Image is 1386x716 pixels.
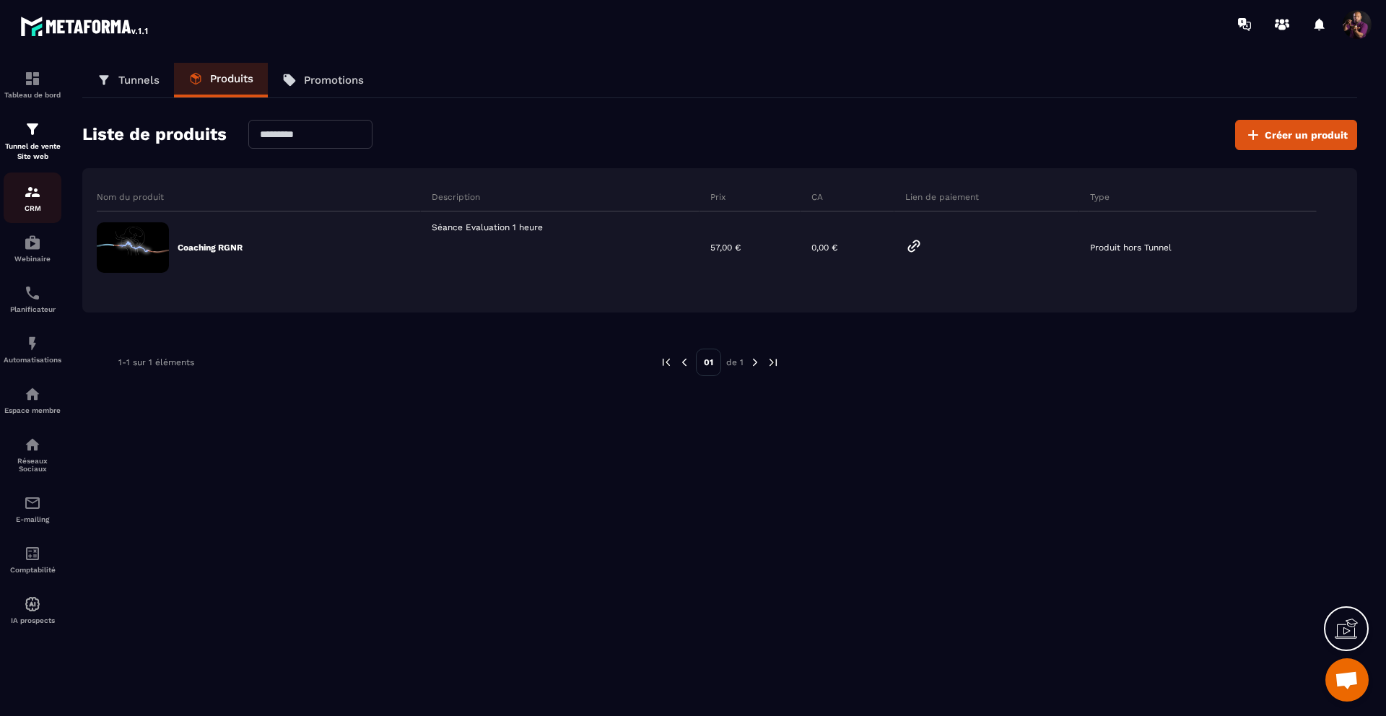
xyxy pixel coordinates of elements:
[24,335,41,352] img: automations
[118,357,194,367] p: 1-1 sur 1 éléments
[811,191,823,203] p: CA
[4,255,61,263] p: Webinaire
[4,110,61,173] a: formationformationTunnel de vente Site web
[24,183,41,201] img: formation
[710,191,725,203] p: Prix
[1235,120,1357,150] button: Créer un produit
[1090,243,1172,253] p: Produit hors Tunnel
[178,242,243,253] p: Coaching RGNR
[4,324,61,375] a: automationsautomationsAutomatisations
[696,349,721,376] p: 01
[24,545,41,562] img: accountant
[304,74,364,87] p: Promotions
[82,120,227,150] h2: Liste de produits
[20,13,150,39] img: logo
[24,284,41,302] img: scheduler
[174,63,268,97] a: Produits
[24,436,41,453] img: social-network
[4,566,61,574] p: Comptabilité
[4,91,61,99] p: Tableau de bord
[118,74,160,87] p: Tunnels
[1090,191,1110,203] p: Type
[905,191,979,203] p: Lien de paiement
[24,121,41,138] img: formation
[1325,658,1369,702] div: Ouvrir le chat
[4,356,61,364] p: Automatisations
[24,494,41,512] img: email
[24,595,41,613] img: automations
[4,375,61,425] a: automationsautomationsEspace membre
[4,274,61,324] a: schedulerschedulerPlanificateur
[4,305,61,313] p: Planificateur
[268,63,378,97] a: Promotions
[97,222,169,273] img: c151995f08f1cae25936d55e47f4ecb3.png
[4,173,61,223] a: formationformationCRM
[1265,128,1348,142] span: Créer un produit
[4,425,61,484] a: social-networksocial-networkRéseaux Sociaux
[4,457,61,473] p: Réseaux Sociaux
[4,515,61,523] p: E-mailing
[24,234,41,251] img: automations
[4,616,61,624] p: IA prospects
[749,356,762,369] img: next
[4,204,61,212] p: CRM
[4,141,61,162] p: Tunnel de vente Site web
[4,223,61,274] a: automationsautomationsWebinaire
[82,63,174,97] a: Tunnels
[4,406,61,414] p: Espace membre
[24,385,41,403] img: automations
[660,356,673,369] img: prev
[4,534,61,585] a: accountantaccountantComptabilité
[4,484,61,534] a: emailemailE-mailing
[678,356,691,369] img: prev
[767,356,780,369] img: next
[24,70,41,87] img: formation
[210,72,253,85] p: Produits
[432,191,480,203] p: Description
[4,59,61,110] a: formationformationTableau de bord
[726,357,744,368] p: de 1
[97,191,164,203] p: Nom du produit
